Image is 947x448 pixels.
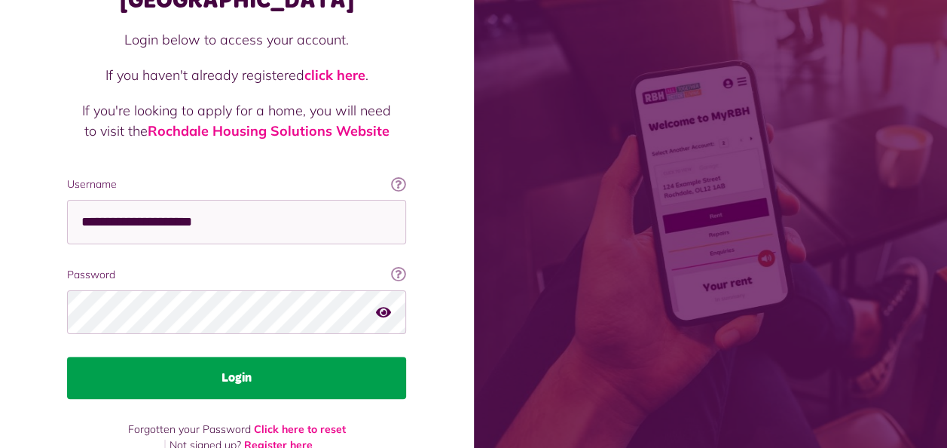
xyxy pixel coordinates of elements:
a: Click here to reset [254,422,346,436]
a: click here [304,66,365,84]
p: Login below to access your account. [82,29,391,50]
label: Username [67,176,406,192]
span: Forgotten your Password [128,422,251,436]
p: If you haven't already registered . [82,65,391,85]
button: Login [67,357,406,399]
label: Password [67,267,406,283]
a: Rochdale Housing Solutions Website [148,122,389,140]
p: If you're looking to apply for a home, you will need to visit the [82,100,391,141]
